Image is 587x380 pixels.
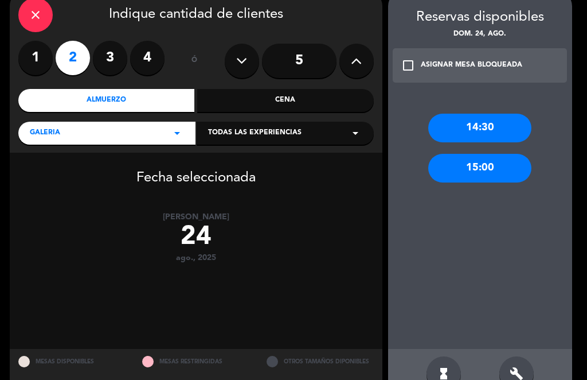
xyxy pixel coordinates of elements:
div: 24 [10,222,382,253]
label: 2 [56,41,90,75]
i: arrow_drop_down [170,126,184,140]
div: 15:00 [428,154,531,183]
i: check_box_outline_blank [401,59,415,72]
label: 4 [130,41,165,75]
div: Almuerzo [18,89,195,112]
div: Fecha seleccionada [10,153,382,189]
i: arrow_drop_down [349,126,362,140]
div: ASIGNAR MESA BLOQUEADA [421,60,522,71]
div: ó [176,41,213,81]
div: ago., 2025 [10,253,382,263]
div: [PERSON_NAME] [10,212,382,222]
div: 14:30 [428,114,531,142]
div: dom. 24, ago. [388,29,572,40]
div: OTROS TAMAÑOS DIPONIBLES [258,349,382,374]
div: MESAS DISPONIBLES [10,349,134,374]
div: MESAS RESTRINGIDAS [134,349,258,374]
div: Cena [197,89,374,112]
i: close [29,8,42,22]
label: 3 [93,41,127,75]
div: Reservas disponibles [388,6,572,29]
label: 1 [18,41,53,75]
span: GALERIA [30,127,60,139]
span: Todas las experiencias [208,127,302,139]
